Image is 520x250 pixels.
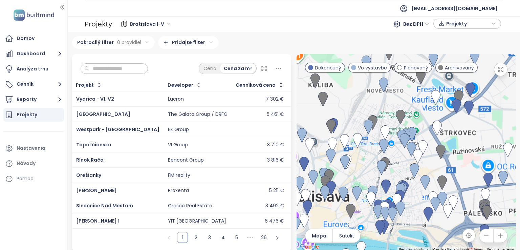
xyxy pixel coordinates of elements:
div: VI Group [168,142,188,148]
div: The Galata Group / DRFG [168,111,227,118]
a: 2 [191,232,201,243]
div: Cena za m² [220,64,256,73]
li: 2 [191,232,201,243]
a: Orešianky [76,172,101,179]
span: ••• [245,232,256,243]
div: Pomoc [3,172,64,186]
div: Proxenta [168,188,189,194]
div: Projekt [76,83,94,87]
span: Mapa [312,232,326,239]
button: Satelit [333,229,360,243]
a: [GEOGRAPHIC_DATA] [76,111,130,118]
div: Cresco Real Estate [168,203,212,209]
div: 3 492 € [265,203,284,209]
span: Archivovaný [445,64,474,71]
li: 5 [231,232,242,243]
div: Domov [17,34,35,43]
a: Rínok Rača [76,157,104,163]
div: Projekty [17,110,37,119]
a: Domov [3,32,64,45]
div: Projekty [85,18,112,31]
button: left [164,232,174,243]
span: right [275,236,279,240]
span: Bez DPH [403,19,429,29]
div: Pokročilý filter [72,36,155,49]
div: Bencont Group [168,157,204,163]
a: Projekty [3,108,64,122]
li: 3 [204,232,215,243]
div: Návody [17,159,36,168]
a: Analýza trhu [3,62,64,76]
div: 6 476 € [265,218,284,224]
a: Nastavenia [3,142,64,155]
a: 1 [177,232,188,243]
a: [PERSON_NAME] 1 [76,217,120,224]
a: Westpark - [GEOGRAPHIC_DATA] [76,126,159,133]
span: Projekty [446,19,490,29]
div: FM reality [168,172,190,179]
a: 3 [204,232,215,243]
div: button [437,19,497,29]
button: Mapa [305,229,332,243]
li: 26 [258,232,269,243]
button: Reporty [3,93,64,106]
li: Nasledujúca strana [272,232,283,243]
a: Slnečnice Nad Mestom [76,202,133,209]
img: logo [12,8,56,22]
button: right [272,232,283,243]
div: EZ Group [168,127,189,133]
div: Analýza trhu [17,65,48,73]
div: 3 710 € [267,142,284,148]
div: Cena [200,64,220,73]
li: 4 [218,232,229,243]
a: 5 [232,232,242,243]
a: Vydrica - V1, V2 [76,96,114,102]
span: [EMAIL_ADDRESS][DOMAIN_NAME] [411,0,498,17]
div: Pridajte filter [158,36,219,49]
button: Dashboard [3,47,64,61]
span: left [167,236,171,240]
div: 7 302 € [266,96,284,102]
div: Developer [168,83,193,87]
li: Predchádzajúca strana [164,232,174,243]
a: 26 [259,232,269,243]
span: Dokončený [315,64,341,71]
button: Cenník [3,78,64,91]
a: Návody [3,157,64,170]
a: Topoľčianska [76,141,111,148]
li: Nasledujúcich 5 strán [245,232,256,243]
div: Pomoc [17,174,34,183]
span: Plánovaný [404,64,428,71]
span: Bratislava I-V [130,19,170,29]
span: 0 pravidiel [117,39,141,46]
div: Cenníková cena [236,83,276,87]
div: Lucron [168,96,184,102]
li: 1 [177,232,188,243]
div: 5 211 € [269,188,284,194]
div: YIT [GEOGRAPHIC_DATA] [168,218,226,224]
span: Satelit [339,232,354,239]
div: 5 461 € [267,111,284,118]
div: 3 816 € [267,157,284,163]
a: [PERSON_NAME] [76,187,117,194]
div: Nastavenia [17,144,45,152]
a: 4 [218,232,228,243]
span: Vo výstavbe [358,64,387,71]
